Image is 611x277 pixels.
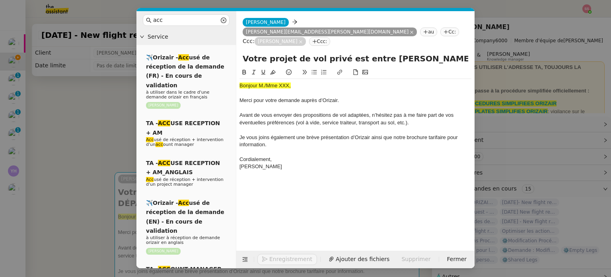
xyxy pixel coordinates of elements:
[136,29,236,45] div: Service
[336,255,389,264] span: Ajouter des fichiers
[146,120,220,136] span: TA - USE RECEPTION + AM
[243,53,468,65] input: Subject
[442,254,471,265] button: Fermer
[420,28,437,36] nz-tag: au
[243,38,255,44] label: Ccc:
[146,160,220,175] span: TA - USE RECEPTION + AM_ANGLAIS
[309,37,331,46] nz-tag: Ccc:
[243,28,417,36] nz-tag: [PERSON_NAME][EMAIL_ADDRESS][PERSON_NAME][DOMAIN_NAME]
[255,37,306,46] nz-tag: [PERSON_NAME]
[146,54,224,88] span: ✈️Orizair - usé de réception de la demande (FR) - En cours de validation
[246,20,286,25] span: [PERSON_NAME]
[146,137,224,147] span: usé de réception + intervention d'un ount manager
[158,160,170,166] em: ACC
[146,177,224,187] span: usé de réception + intervention d'un project manager
[148,32,233,41] span: Service
[178,200,189,206] em: Acc
[146,177,154,182] em: Acc
[178,54,189,61] em: Acc
[239,134,459,147] span: Je vous joins également une brève présentation d’Orizair ainsi que notre brochure tarifaire pour ...
[156,142,163,147] em: acc
[146,200,224,234] span: ✈️Orizair - usé de réception de la demande (EN) - En cours de validation
[447,255,467,264] span: Fermer
[324,254,394,265] button: Ajouter des fichiers
[397,254,435,265] button: Supprimer
[158,120,170,126] em: ACC
[239,83,291,88] span: Bonjour M./Mme XXX,
[257,254,317,265] button: Enregistrement
[146,102,181,109] nz-tag: [PERSON_NAME]
[146,235,220,245] span: à utiliser à réception de demande orizair en anglais
[239,163,282,169] span: [PERSON_NAME]
[146,137,154,142] em: Acc
[239,156,272,162] span: Cordialement,
[239,112,455,125] span: Avant de vous envoyer des propositions de vol adaptées, n’hésitez pas à me faire part de vos éven...
[146,90,209,100] span: à utiliser dans le cadre d'une demande orizair en français
[153,16,219,25] input: Templates
[239,97,339,103] span: Merci pour votre demande auprès d’Orizair.
[158,266,170,272] em: ACC
[440,28,459,36] nz-tag: Cc:
[146,248,181,255] nz-tag: [PERSON_NAME]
